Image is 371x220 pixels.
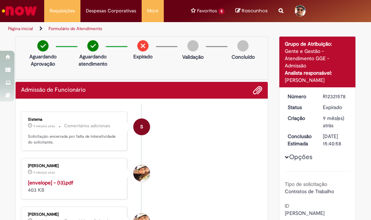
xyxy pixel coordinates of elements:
[28,164,121,168] div: [PERSON_NAME]
[242,7,268,14] span: Rascunhos
[232,53,255,61] p: Concluído
[285,76,350,84] div: [PERSON_NAME]
[323,133,347,147] div: [DATE] 15:40:58
[50,7,75,14] span: Requisições
[21,87,86,94] h2: Admissão de Funcionário Histórico de tíquete
[237,40,249,51] img: img-circle-grey.png
[282,115,318,122] dt: Criação
[86,7,136,14] span: Despesas Corporativas
[197,7,217,14] span: Favoritos
[147,7,158,14] span: More
[182,53,204,61] p: Validação
[282,93,318,100] dt: Número
[33,124,55,128] span: 9 mês(es) atrás
[285,181,327,187] b: Tipo de solicitação
[218,8,225,14] span: 5
[49,26,102,32] a: Formulário de Atendimento
[323,115,344,129] time: 26/11/2024 10:40:54
[29,53,57,67] p: Aguardando Aprovação
[133,165,150,182] div: Ana Clara Nucci Moraes
[285,210,325,216] span: [PERSON_NAME]
[137,40,149,51] img: remove.png
[140,118,143,136] span: S
[282,133,318,147] dt: Conclusão Estimada
[323,93,347,100] div: R12321578
[253,86,262,95] button: Adicionar anexos
[285,47,350,69] div: Gente e Gestão - Atendimento GGE - Admissão
[33,124,55,128] time: 04/12/2024 09:53:12
[79,53,107,67] p: Aguardando atendimento
[133,119,150,135] div: System
[187,40,199,51] img: img-circle-grey.png
[285,69,350,76] div: Analista responsável:
[133,53,153,60] p: Expirado
[28,179,121,194] div: 403 KB
[28,179,73,186] a: [envelope] - (13).pdf
[282,104,318,111] dt: Status
[8,26,33,32] a: Página inicial
[28,212,121,217] div: [PERSON_NAME]
[323,104,347,111] div: Expirado
[323,115,347,129] div: 26/11/2024 10:40:54
[28,117,121,122] div: Sistema
[87,40,99,51] img: check-circle-green.png
[33,170,55,175] span: 9 mês(es) atrás
[285,40,350,47] div: Grupo de Atribuição:
[285,203,289,209] b: ID
[5,22,211,36] ul: Trilhas de página
[64,123,111,129] small: Comentários adicionais
[235,7,268,14] a: No momento, sua lista de rascunhos tem 0 Itens
[1,4,38,18] img: ServiceNow
[28,134,121,145] p: Solicitação encerrada por falta de interatividade do solicitante.
[323,115,344,129] span: 9 mês(es) atrás
[37,40,49,51] img: check-circle-green.png
[285,188,334,195] span: Contratos de Trabalho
